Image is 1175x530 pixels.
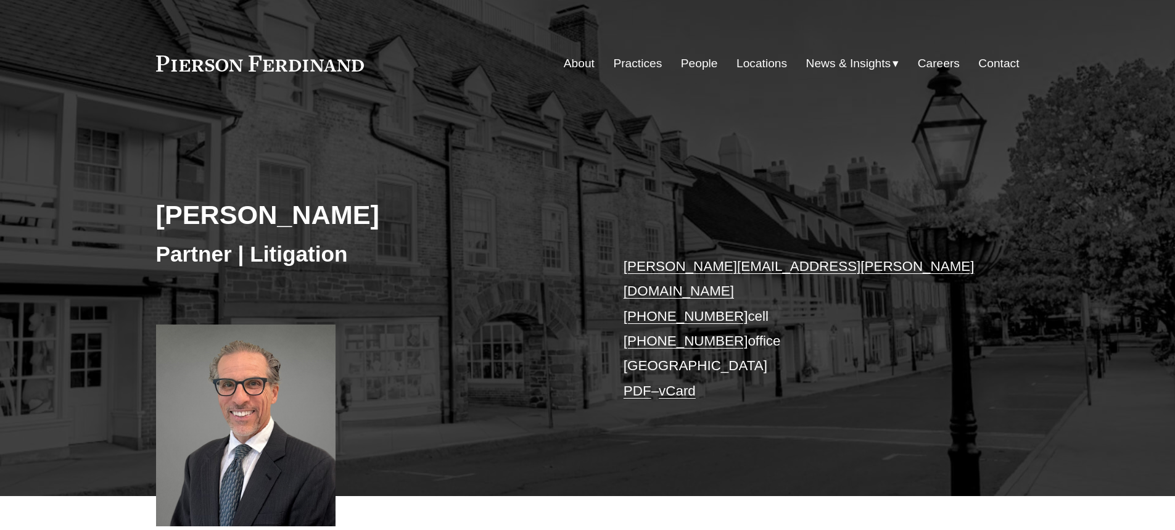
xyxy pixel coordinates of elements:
[564,52,595,75] a: About
[806,52,899,75] a: folder dropdown
[736,52,787,75] a: Locations
[978,52,1019,75] a: Contact
[806,53,891,75] span: News & Insights
[918,52,960,75] a: Careers
[156,241,588,268] h3: Partner | Litigation
[624,333,748,349] a: [PHONE_NUMBER]
[613,52,662,75] a: Practices
[624,383,651,399] a: PDF
[624,259,975,299] a: [PERSON_NAME][EMAIL_ADDRESS][PERSON_NAME][DOMAIN_NAME]
[681,52,718,75] a: People
[624,308,748,324] a: [PHONE_NUMBER]
[659,383,696,399] a: vCard
[624,254,983,404] p: cell office [GEOGRAPHIC_DATA] –
[156,199,588,231] h2: [PERSON_NAME]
